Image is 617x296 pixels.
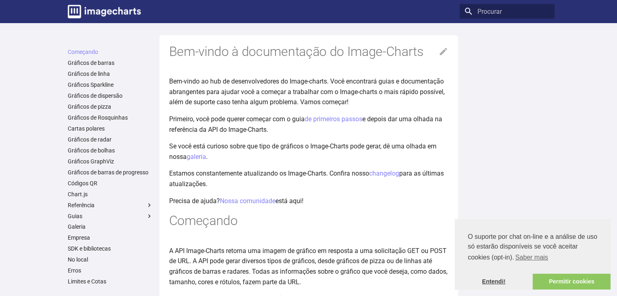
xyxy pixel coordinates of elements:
font: No local [68,256,88,263]
font: Estamos constantemente atualizando os Image-Charts. Confira nosso [169,169,369,177]
font: Erros [68,267,81,274]
font: Limites e Cotas [68,278,106,285]
font: está aqui! [275,197,303,205]
font: Permitir cookies [549,278,594,285]
a: Limites e Cotas [68,278,153,285]
font: Bem-vindo ao hub de desenvolvedores do Image-charts. Você encontrará guias e documentação abrange... [169,77,445,106]
font: Gráficos de dispersão [68,92,123,99]
a: de primeiros passos [305,115,362,123]
a: Galeria [68,223,153,230]
a: Começando [68,48,153,56]
font: Gráficos de bolhas [68,147,115,154]
a: permitir cookies [533,274,611,290]
a: Cartas polares [68,125,153,132]
input: Procurar [460,4,555,19]
font: Primeiro, você pode querer começar com o guia [169,115,305,123]
a: Gráficos de bolhas [68,147,153,154]
font: Cartas polares [68,125,105,132]
font: Começando [169,213,238,228]
a: galeria [187,153,206,161]
font: . [206,153,208,161]
font: Gráficos de barras de progresso [68,169,148,176]
font: Precisa de ajuda? [169,197,220,205]
font: Gráficos de linha [68,71,110,77]
a: Documentação do Image-Charts [64,2,144,21]
a: Gráficos de pizza [68,103,153,110]
a: Gráficos de radar [68,136,153,143]
font: A API Image-Charts retorna uma imagem de gráfico em resposta a uma solicitação GET ou POST de URL... [169,247,447,286]
font: Se você está curioso sobre que tipo de gráficos o Image-Charts pode gerar, dê uma olhada em nossa [169,142,436,161]
a: Gráficos de Rosquinhas [68,114,153,121]
a: Nossa comunidade [220,197,275,205]
a: SDK e bibliotecas [68,245,153,252]
a: Gráficos de linha [68,70,153,77]
a: Gráficos Sparkline [68,81,153,88]
font: Gráficos GraphViz [68,158,114,165]
a: Empresa [68,234,153,241]
font: Códigos QR [68,180,97,187]
font: Saber mais [515,254,548,261]
font: Gráficos de Rosquinhas [68,114,128,121]
font: Bem-vindo à documentação do Image-Charts [169,44,424,59]
font: Guias [68,213,82,219]
font: Gráficos de barras [68,60,114,66]
a: Gráficos de barras de progresso [68,169,153,176]
img: logotipo [68,5,141,18]
font: Gráficos de pizza [68,103,111,110]
a: Chart.js [68,191,153,198]
a: Gráficos de dispersão [68,92,153,99]
a: Erros [68,267,153,274]
font: Entendi! [482,278,505,285]
a: changelog [369,169,399,177]
a: Gráficos de barras [68,59,153,66]
div: consentimento de cookie [455,219,611,290]
font: SDK e bibliotecas [68,245,111,252]
a: dispensar mensagem de cookie [455,274,533,290]
font: Empresa [68,234,90,241]
a: No local [68,256,153,263]
a: saiba mais sobre cookies [514,251,549,264]
font: Começando [68,49,98,55]
font: Referência [68,202,95,208]
font: Gráficos de radar [68,136,112,143]
font: Galeria [68,223,86,230]
font: Chart.js [68,191,88,197]
font: e depois dar uma olhada na referência da API do Image-Charts. [169,115,442,133]
font: O suporte por chat on-line e a análise de uso só estarão disponíveis se você aceitar cookies (opt... [468,233,597,261]
a: Gráficos GraphViz [68,158,153,165]
font: Gráficos Sparkline [68,82,114,88]
a: Códigos QR [68,180,153,187]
